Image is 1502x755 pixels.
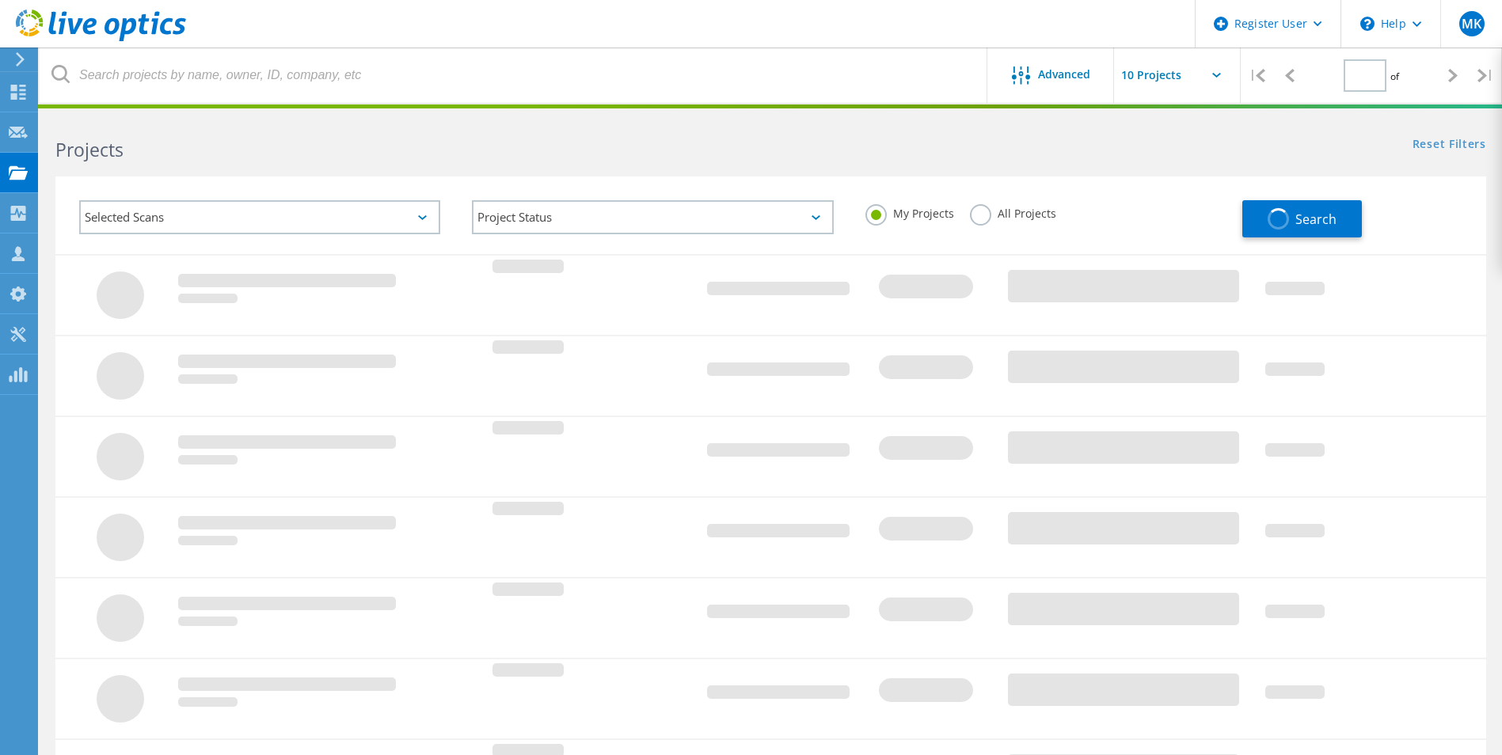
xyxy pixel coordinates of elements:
[1241,47,1273,104] div: |
[1470,47,1502,104] div: |
[55,137,124,162] b: Projects
[970,204,1056,219] label: All Projects
[1038,69,1090,80] span: Advanced
[1390,70,1399,83] span: of
[1360,17,1375,31] svg: \n
[40,47,988,103] input: Search projects by name, owner, ID, company, etc
[1462,17,1481,30] span: MK
[79,200,440,234] div: Selected Scans
[1413,138,1486,152] a: Reset Filters
[16,33,186,44] a: Live Optics Dashboard
[1242,200,1362,237] button: Search
[1295,211,1337,228] span: Search
[865,204,954,219] label: My Projects
[472,200,833,234] div: Project Status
